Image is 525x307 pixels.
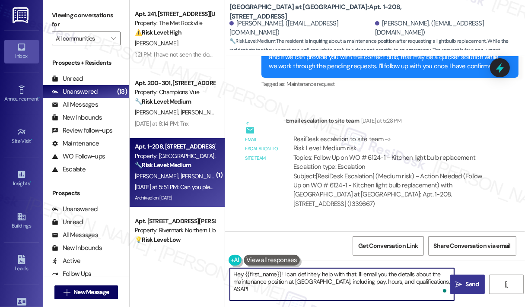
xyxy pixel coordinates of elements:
[135,226,215,235] div: Property: Rivermark Northern Liberties
[135,88,215,97] div: Property: Champions Vue
[428,236,516,256] button: Share Conversation via email
[286,116,495,128] div: Email escalation to site team
[135,39,178,47] span: [PERSON_NAME]
[52,269,92,279] div: Follow Ups
[135,172,181,180] span: [PERSON_NAME]
[181,108,224,116] span: [PERSON_NAME]
[31,137,32,143] span: •
[135,28,181,36] strong: ⚠️ Risk Level: High
[135,217,215,226] div: Apt. [STREET_ADDRESS][PERSON_NAME]
[56,32,107,45] input: All communities
[293,135,488,172] div: ResiDesk escalation to site team -> Risk Level: Medium risk Topics: Follow Up on WO # 6124-1 - Ki...
[135,161,191,169] strong: 🔧 Risk Level: Medium
[52,9,121,32] label: Viewing conversations for
[64,289,70,296] i: 
[135,236,181,244] strong: 💡 Risk Level: Low
[353,236,423,256] button: Get Conversation Link
[359,116,401,125] div: [DATE] at 5:28 PM
[358,241,418,250] span: Get Conversation Link
[450,275,485,294] button: Send
[52,126,112,135] div: Review follow-ups
[52,218,83,227] div: Unread
[434,241,511,250] span: Share Conversation via email
[52,74,83,83] div: Unread
[135,19,215,28] div: Property: The Met Rockville
[135,79,215,88] div: Apt. 200-301, [STREET_ADDRESS]
[135,142,215,151] div: Apt. 1-208, [STREET_ADDRESS]
[52,205,98,214] div: Unanswered
[73,288,109,297] span: New Message
[43,189,129,198] div: Prospects
[52,100,98,109] div: All Messages
[52,244,102,253] div: New Inbounds
[52,113,102,122] div: New Inbounds
[43,58,129,67] div: Prospects + Residents
[4,167,39,190] a: Insights •
[30,179,31,185] span: •
[4,209,39,233] a: Buildings
[293,172,488,209] div: Subject: [ResiDesk Escalation] (Medium risk) - Action Needed (Follow Up on WO # 6124-1 - Kitchen ...
[135,9,215,19] div: Apt. 241, [STREET_ADDRESS][US_STATE]
[375,19,519,38] div: [PERSON_NAME]. ([EMAIL_ADDRESS][DOMAIN_NAME])
[52,165,86,174] div: Escalate
[115,85,129,98] div: (13)
[455,281,462,288] i: 
[52,231,98,240] div: All Messages
[466,280,479,289] span: Send
[52,152,105,161] div: WO Follow-ups
[38,95,40,101] span: •
[230,268,454,301] textarea: To enrich screen reader interactions, please activate Accessibility in Grammarly extension settings
[229,19,373,38] div: [PERSON_NAME]. ([EMAIL_ADDRESS][DOMAIN_NAME])
[52,256,81,266] div: Active
[4,40,39,63] a: Inbox
[52,139,99,148] div: Maintenance
[52,87,98,96] div: Unanswered
[4,252,39,275] a: Leads
[229,37,525,64] span: : The resident is inquiring about a maintenance position after requesting a lightbulb replacement...
[13,7,30,23] img: ResiDesk Logo
[135,108,181,116] span: [PERSON_NAME]
[4,125,39,148] a: Site Visit •
[503,281,509,288] i: 
[135,120,189,127] div: [DATE] at 8:14 PM: Tnx
[111,35,116,42] i: 
[135,98,191,105] strong: 🔧 Risk Level: Medium
[286,80,335,88] span: Maintenance request
[134,193,216,203] div: Archived on [DATE]
[261,78,519,90] div: Tagged as:
[229,38,275,44] strong: 🔧 Risk Level: Medium
[229,3,402,21] b: [GEOGRAPHIC_DATA] at [GEOGRAPHIC_DATA]: Apt. 1-208, [STREET_ADDRESS]
[135,152,215,161] div: Property: [GEOGRAPHIC_DATA] at [GEOGRAPHIC_DATA]
[181,172,224,180] span: [PERSON_NAME]
[54,285,118,299] button: New Message
[245,135,279,163] div: Email escalation to site team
